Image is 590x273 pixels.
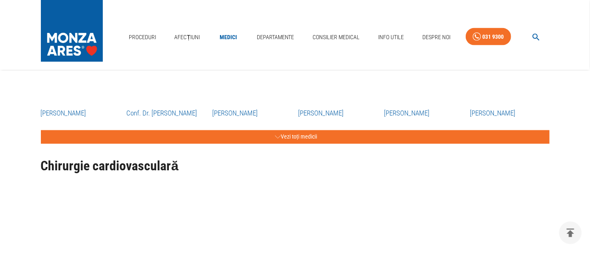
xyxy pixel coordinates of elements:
[41,130,550,144] button: Vezi toți medicii
[126,29,159,46] a: Proceduri
[375,29,407,46] a: Info Utile
[127,108,206,119] a: Conf. Dr. [PERSON_NAME]
[41,108,120,119] a: [PERSON_NAME]
[299,108,378,119] a: [PERSON_NAME]
[309,29,363,46] a: Consilier Medical
[559,221,582,244] button: delete
[254,29,298,46] a: Departamente
[384,108,464,119] a: [PERSON_NAME]
[470,108,550,119] a: [PERSON_NAME]
[41,159,550,174] h1: Chirurgie cardiovasculară
[419,29,454,46] a: Despre Noi
[483,32,504,42] div: 031 9300
[466,28,511,46] a: 031 9300
[171,29,204,46] a: Afecțiuni
[215,29,242,46] a: Medici
[213,108,292,119] a: [PERSON_NAME]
